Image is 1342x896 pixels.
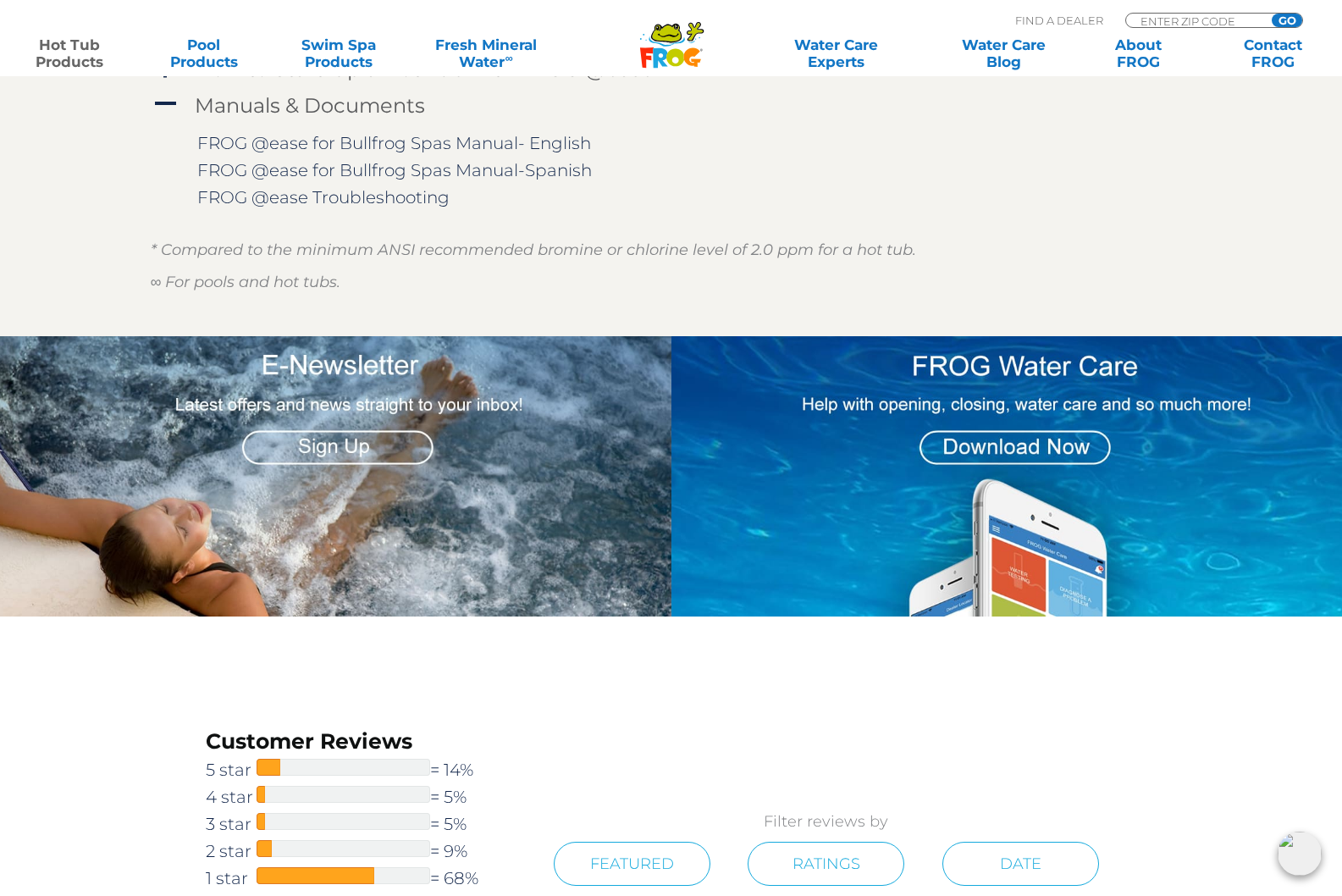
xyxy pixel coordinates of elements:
[206,727,516,756] h3: Customer Reviews
[421,36,552,70] a: Fresh MineralWater∞
[206,865,257,892] span: 1 star
[206,810,257,838] span: 3 star
[151,241,916,259] em: * Compared to the minimum ANSI recommended bromine or chlorine level of 2.0 ppm for a hot tub.
[1085,36,1190,70] a: AboutFROG
[151,273,341,291] em: ∞ For pools and hot tubs.
[197,187,450,207] a: FROG @ease Troubleshooting
[151,90,1192,121] a: A Manuals & Documents
[195,94,425,117] h4: Manuals & Documents
[206,838,257,865] span: 2 star
[152,36,257,70] a: PoolProducts
[751,36,921,70] a: Water CareExperts
[554,842,710,886] a: Featured
[197,160,592,180] a: FROG @ease for Bullfrog Spas Manual-Spanish
[505,52,512,64] sup: ∞
[1139,14,1253,28] input: Zip Code Form
[206,865,516,892] a: 1 star= 68%
[286,36,391,70] a: Swim SpaProducts
[516,810,1136,833] p: Filter reviews by
[206,756,516,783] a: 5 star= 14%
[195,58,654,80] h4: How to Start-Up a Hot Tub with FROG @ease
[748,842,904,886] a: Ratings
[1220,36,1325,70] a: ContactFROG
[1272,14,1302,27] input: GO
[206,810,516,838] a: 3 star= 5%
[1278,832,1322,876] img: openIcon
[942,842,1099,886] a: Date
[197,133,591,153] a: FROG @ease for Bullfrog Spas Manual- English
[206,783,516,810] a: 4 star= 5%
[206,783,257,810] span: 4 star
[1015,13,1103,28] p: Find A Dealer
[17,36,122,70] a: Hot TubProducts
[952,36,1057,70] a: Water CareBlog
[152,91,178,117] span: A
[206,838,516,865] a: 2 star= 9%
[206,756,257,783] span: 5 star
